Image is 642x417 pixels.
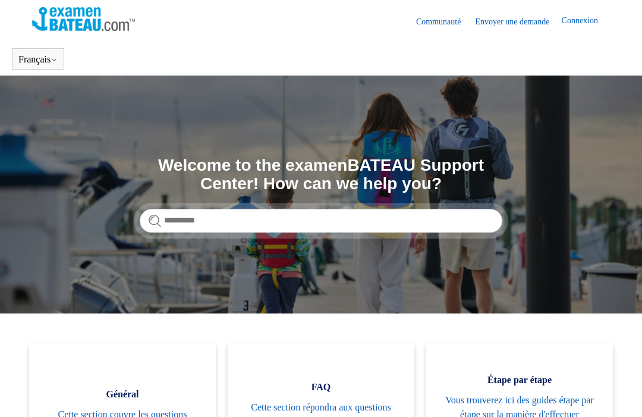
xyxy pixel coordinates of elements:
a: Connexion [562,14,610,29]
button: Français [18,54,58,65]
img: Page d’accueil du Centre d’aide Examen Bateau [32,7,135,31]
a: Communauté [416,15,473,28]
h1: Welcome to the examenBATEAU Support Center! How can we help you? [140,156,502,193]
span: FAQ [246,380,396,394]
a: Envoyer une demande [475,15,561,28]
span: Étape par étape [444,373,595,387]
input: Rechercher [140,209,502,233]
span: Général [47,387,198,402]
div: Live chat [602,377,633,408]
